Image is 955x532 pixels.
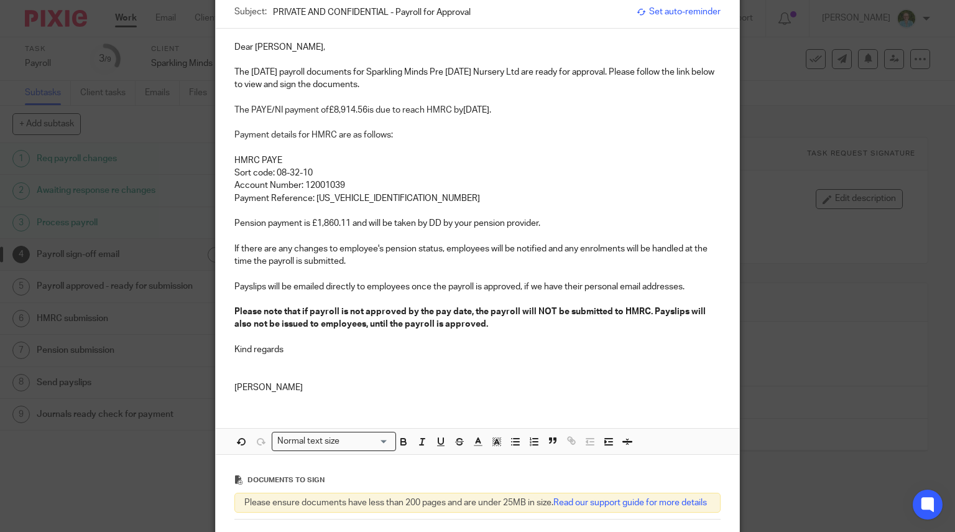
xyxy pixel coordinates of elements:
p: HMRC PAYE [234,154,721,167]
a: Read our support guide for more details [553,498,707,507]
p: Payslips will be emailed directly to employees once the payroll is approved, if we have their per... [234,281,721,293]
p: Pension payment is £1,860.11 and will be taken by DD by your pension provider. [234,217,721,230]
p: Payment Reference: [US_VEHICLE_IDENTIFICATION_NUMBER] [234,192,721,205]
span: The PAYE/NI payment of [234,106,329,114]
input: Search for option [344,435,389,448]
p: £8,914.56 [DATE]. [234,104,721,116]
strong: Please note that if payroll is not approved by the pay date, the payroll will NOT be submitted to... [234,307,708,329]
p: Kind regards [234,343,721,356]
span: Payment details for HMRC are as follows: [234,131,393,139]
div: Please ensure documents have less than 200 pages and are under 25MB in size. [234,493,721,513]
span: is due to reach HMRC by [367,106,463,114]
p: If there are any changes to employee's pension status, employees will be notified and any enrolme... [234,243,721,268]
p: [PERSON_NAME] [234,381,721,394]
p: Sort code: 08-32-10 [234,167,721,179]
p: Account Number: 12001039 [234,179,721,192]
span: Normal text size [275,435,343,448]
div: Search for option [272,432,396,451]
span: Documents to sign [247,477,325,483]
